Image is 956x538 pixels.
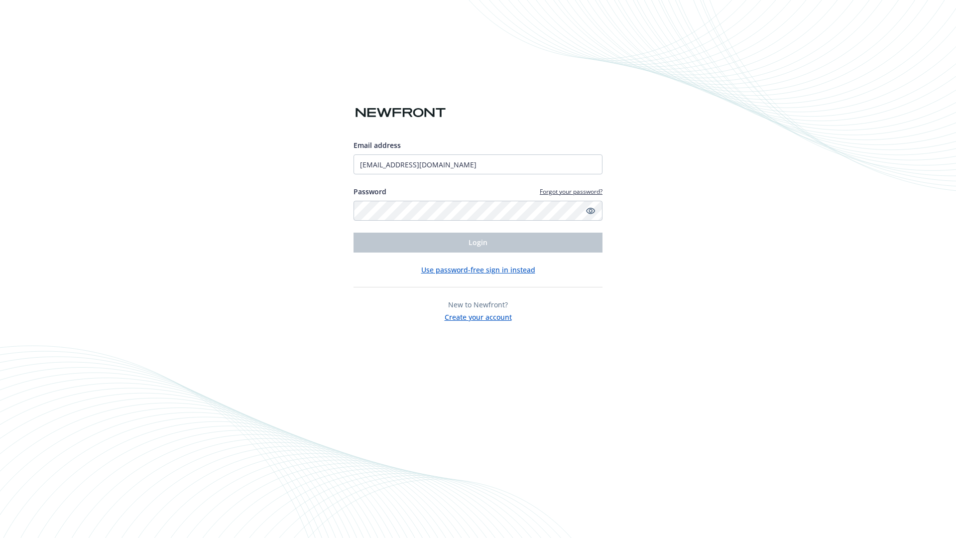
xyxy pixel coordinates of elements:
a: Forgot your password? [540,187,602,196]
button: Use password-free sign in instead [421,265,535,275]
a: Show password [585,205,597,217]
span: Login [469,238,487,247]
img: Newfront logo [354,104,448,122]
label: Password [354,186,386,197]
input: Enter your email [354,154,602,174]
button: Login [354,233,602,253]
button: Create your account [445,310,512,322]
span: New to Newfront? [448,300,508,309]
input: Enter your password [354,201,602,221]
span: Email address [354,140,401,150]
